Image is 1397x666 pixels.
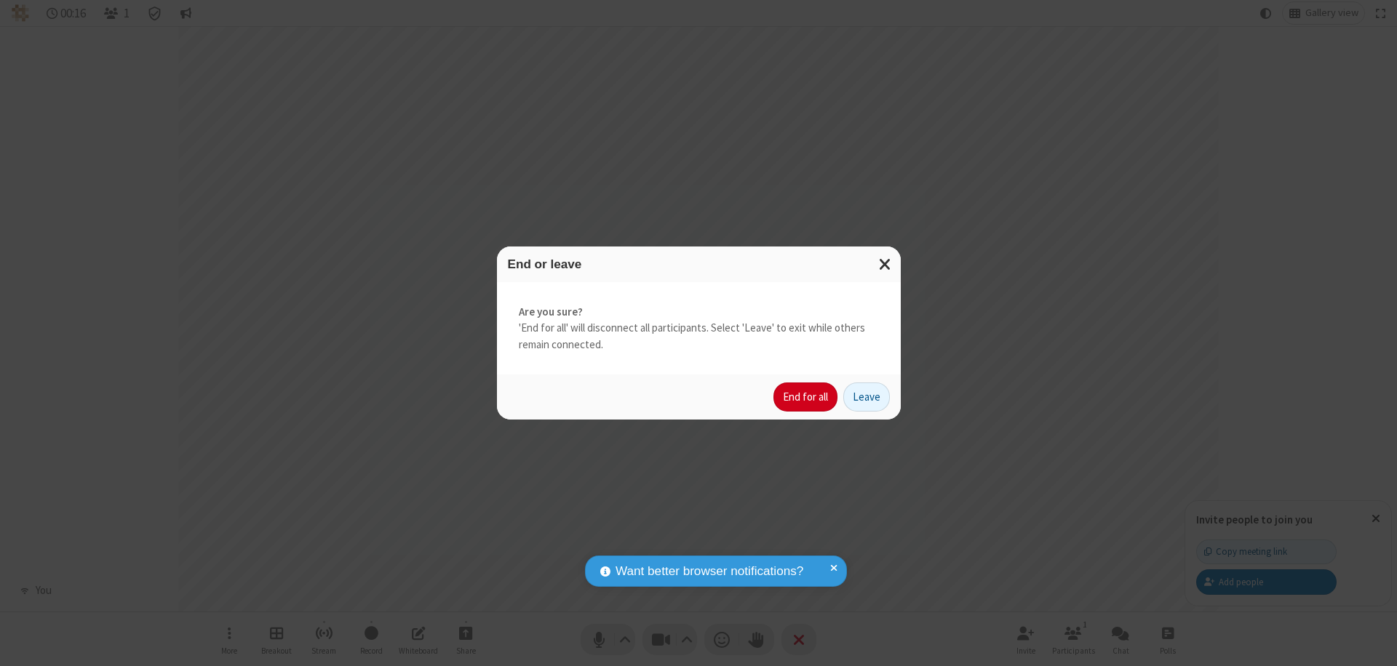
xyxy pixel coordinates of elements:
button: Close modal [870,246,901,282]
h3: End or leave [508,257,890,271]
span: Want better browser notifications? [616,562,803,581]
button: End for all [773,382,837,412]
strong: Are you sure? [519,304,879,321]
button: Leave [843,382,890,412]
div: 'End for all' will disconnect all participants. Select 'Leave' to exit while others remain connec... [497,282,901,375]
